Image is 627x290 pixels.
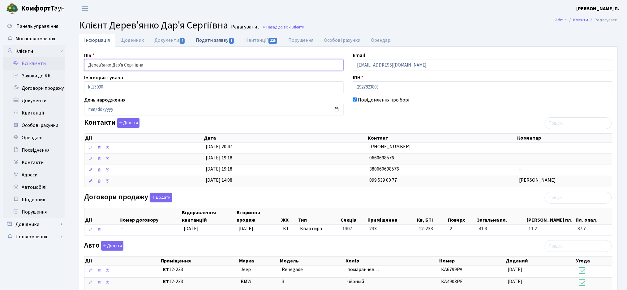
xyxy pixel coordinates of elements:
label: Авто [84,241,123,251]
th: Номер [439,257,505,265]
label: ІПН [353,74,363,81]
th: Загальна пл. [476,208,526,224]
a: [PERSON_NAME] П. [577,5,620,12]
span: [PERSON_NAME] [519,177,556,184]
a: Орендарі [366,34,397,47]
a: Всі клієнти [3,57,65,70]
span: - [519,143,521,150]
span: BMW [241,278,252,285]
span: 2 [450,225,474,232]
a: Панель управління [3,20,65,32]
span: 233 [369,225,377,232]
span: [DATE] [508,266,522,273]
span: - [519,154,521,161]
a: Порушення [283,34,319,47]
label: Договори продажу [84,193,172,202]
th: Контакт [367,134,517,142]
a: Адреси [3,169,65,181]
th: Кв, БТІ [417,208,448,224]
span: [DATE] [238,225,253,232]
button: Договори продажу [150,193,172,202]
th: Дії [84,208,119,224]
th: Доданий [505,257,576,265]
th: Приміщення [160,257,238,265]
button: Переключити навігацію [77,3,93,14]
a: Щоденник [115,34,149,47]
span: 12-233 [163,278,236,285]
a: Особові рахунки [319,34,366,47]
span: Клієнт Дерев'янко Дар'я Сергіївна [79,18,228,32]
a: Посвідчення [3,144,65,156]
a: Автомобілі [3,181,65,193]
span: Квартира [300,225,337,232]
span: Jeep [241,266,251,273]
span: Таун [21,3,65,14]
label: День народження [84,96,126,104]
span: [DATE] 20:47 [206,143,232,150]
label: Email [353,52,365,59]
label: Контакти [84,118,140,128]
span: [DATE] 19:18 [206,166,232,172]
span: 12-233 [419,225,445,232]
th: Приміщення [367,208,417,224]
span: КТ [283,225,295,232]
a: Додати [100,240,123,251]
span: КА4903РЕ [441,278,463,285]
a: Заявки до КК [3,70,65,82]
nav: breadcrumb [546,14,627,27]
span: - [519,166,521,172]
input: Пошук... [545,192,612,204]
span: [DATE] 19:18 [206,154,232,161]
a: Контакти [3,156,65,169]
input: Пошук... [545,240,612,252]
a: Щоденник [3,193,65,206]
a: Додати [148,192,172,202]
button: Авто [101,241,123,251]
a: Квитанції [3,107,65,119]
span: помаранчев… [347,266,379,273]
a: Мої повідомлення [3,32,65,45]
a: Повідомлення [3,231,65,243]
span: [PHONE_NUMBER] [370,143,411,150]
span: 0660698576 [370,154,394,161]
a: Клієнти [573,17,588,23]
span: 099 539 00 77 [370,177,397,184]
th: Секція [340,208,367,224]
span: 12-233 [163,266,236,273]
span: 125 [268,38,277,44]
span: 41.3 [479,225,524,232]
th: Відправлення квитанцій [181,208,236,224]
span: 11.2 [529,225,573,232]
span: Renegade [282,266,303,273]
span: - [121,225,123,232]
b: КТ [163,266,169,273]
label: Повідомлення про борг [358,96,410,104]
span: [DATE] [184,225,199,232]
a: Довідники [3,218,65,231]
li: Редагувати [588,17,618,24]
th: Вторинна продаж [236,208,281,224]
span: [DATE] [508,278,522,285]
a: Додати [116,117,140,128]
a: Особові рахунки [3,119,65,132]
span: 37.7 [578,225,610,232]
th: Коментар [517,134,612,142]
a: Назад до всіхКлієнти [262,24,304,30]
th: Дії [84,257,160,265]
span: КА6799РА [441,266,462,273]
th: Марка [238,257,279,265]
span: Мої повідомлення [15,35,55,42]
label: ПІБ [84,52,95,59]
th: Дата [203,134,367,142]
th: [PERSON_NAME] пл. [526,208,575,224]
th: Угода [576,257,612,265]
th: Номер договору [119,208,182,224]
th: Колір [345,257,439,265]
th: Поверх [447,208,476,224]
a: Орендарі [3,132,65,144]
img: logo.png [6,2,19,15]
span: 1 [229,38,234,44]
b: Комфорт [21,3,51,13]
span: чёрный [347,278,364,285]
